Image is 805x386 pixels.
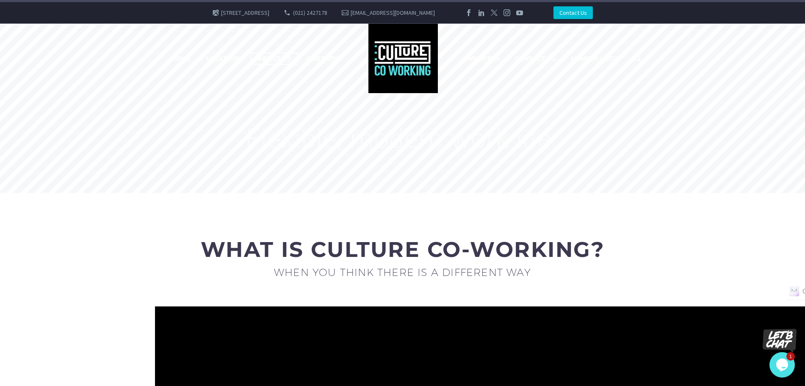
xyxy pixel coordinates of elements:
a: WE OFFER [460,53,506,64]
a: OUR BLOG [300,53,346,64]
a: HOME [165,53,197,64]
span: WHEN YOU THINK THERE IS A DIFFERENT WAY [274,266,531,278]
a: [EMAIL_ADDRESS][DOMAIN_NAME] [351,9,435,17]
iframe: chat widget [769,352,797,378]
a: MEMBER LOGIN [564,53,626,64]
a: (021) 2427178 [293,9,327,17]
a: LOCATIONS [199,53,249,64]
iframe: chat widget [763,321,797,352]
rs-layer: Flexible, modern work life [246,127,552,152]
img: Culture Co-Working [368,24,438,93]
a: Contact Us [553,6,593,19]
a: ABOUT US [251,52,298,65]
h1: WHAT IS CULTURE CO-WORKING? [155,235,650,264]
a: CONTACT US [509,53,562,64]
div: [STREET_ADDRESS] [205,6,277,19]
